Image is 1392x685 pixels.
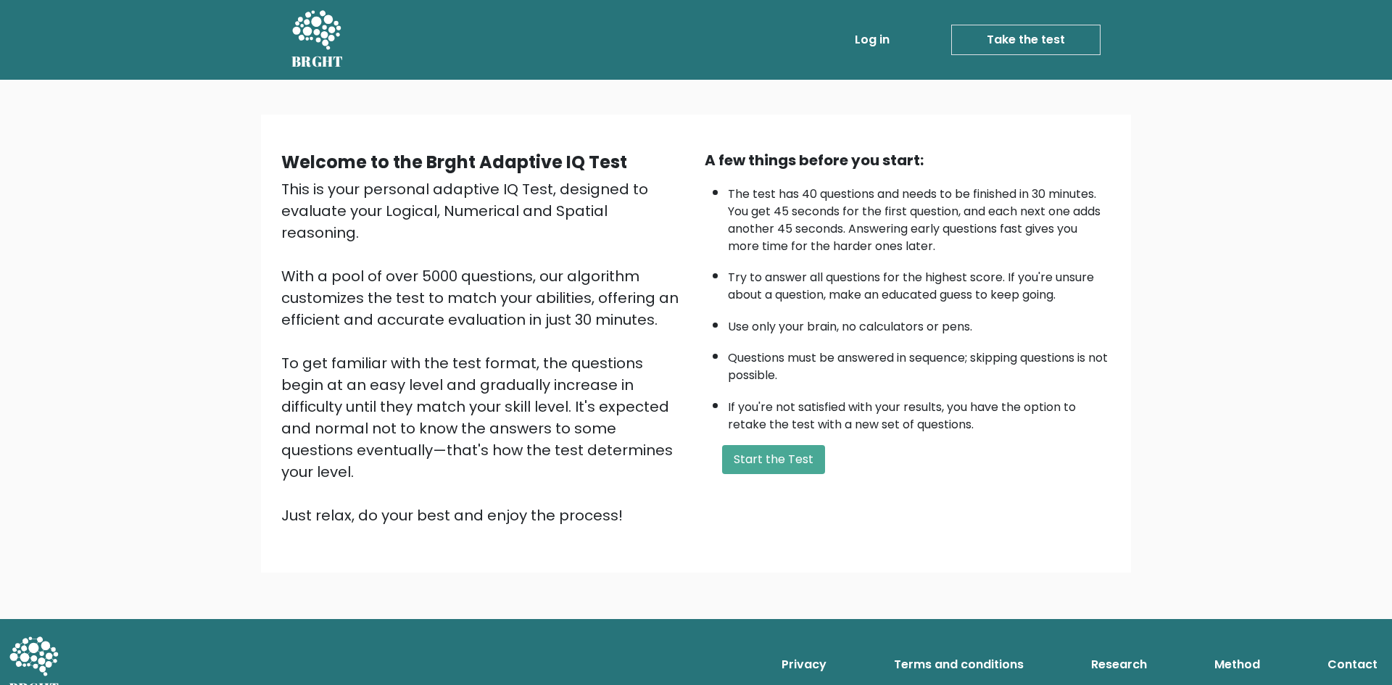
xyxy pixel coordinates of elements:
[1322,650,1383,679] a: Contact
[1085,650,1153,679] a: Research
[728,311,1111,336] li: Use only your brain, no calculators or pens.
[281,150,627,174] b: Welcome to the Brght Adaptive IQ Test
[722,445,825,474] button: Start the Test
[776,650,832,679] a: Privacy
[291,6,344,74] a: BRGHT
[705,149,1111,171] div: A few things before you start:
[1209,650,1266,679] a: Method
[728,262,1111,304] li: Try to answer all questions for the highest score. If you're unsure about a question, make an edu...
[951,25,1101,55] a: Take the test
[888,650,1029,679] a: Terms and conditions
[728,391,1111,433] li: If you're not satisfied with your results, you have the option to retake the test with a new set ...
[728,178,1111,255] li: The test has 40 questions and needs to be finished in 30 minutes. You get 45 seconds for the firs...
[728,342,1111,384] li: Questions must be answered in sequence; skipping questions is not possible.
[291,53,344,70] h5: BRGHT
[849,25,895,54] a: Log in
[281,178,687,526] div: This is your personal adaptive IQ Test, designed to evaluate your Logical, Numerical and Spatial ...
